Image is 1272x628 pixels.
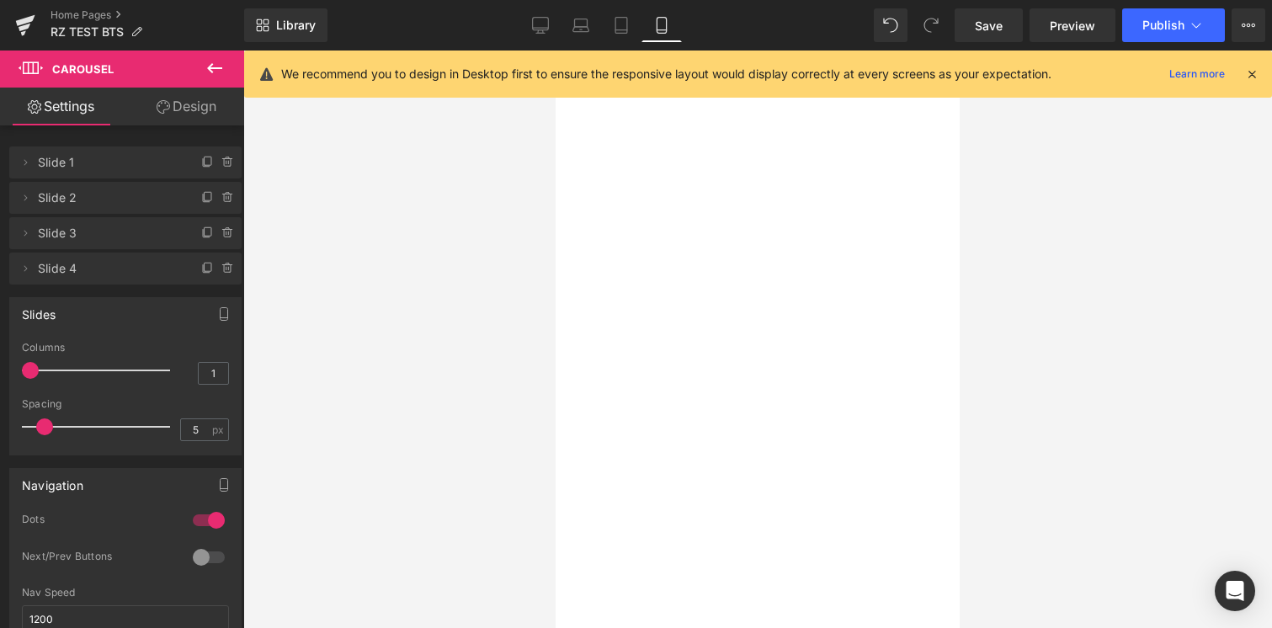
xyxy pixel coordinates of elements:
[1163,64,1232,84] a: Learn more
[38,217,179,249] span: Slide 3
[38,146,179,178] span: Slide 1
[22,587,229,599] div: Nav Speed
[520,8,561,42] a: Desktop
[212,424,226,435] span: px
[1215,571,1255,611] div: Open Intercom Messenger
[51,8,244,22] a: Home Pages
[975,17,1003,35] span: Save
[641,8,682,42] a: Mobile
[281,65,1051,83] p: We recommend you to design in Desktop first to ensure the responsive layout would display correct...
[22,469,83,492] div: Navigation
[561,8,601,42] a: Laptop
[1142,19,1184,32] span: Publish
[52,62,114,76] span: Carousel
[1050,17,1095,35] span: Preview
[244,8,327,42] a: New Library
[22,398,229,410] div: Spacing
[874,8,907,42] button: Undo
[914,8,948,42] button: Redo
[22,513,176,530] div: Dots
[22,342,229,354] div: Columns
[1232,8,1265,42] button: More
[1030,8,1115,42] a: Preview
[38,253,179,285] span: Slide 4
[601,8,641,42] a: Tablet
[22,298,56,322] div: Slides
[276,18,316,33] span: Library
[22,550,176,567] div: Next/Prev Buttons
[1122,8,1225,42] button: Publish
[38,182,179,214] span: Slide 2
[51,25,124,39] span: RZ TEST BTS
[125,88,247,125] a: Design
